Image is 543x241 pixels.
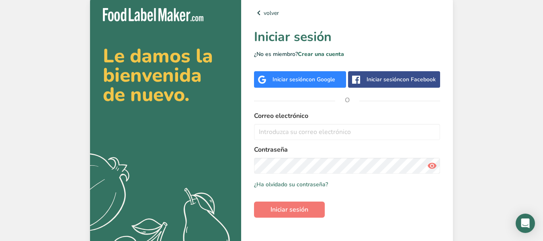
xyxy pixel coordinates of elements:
span: O [335,88,359,112]
button: Iniciar sesión [254,202,325,218]
a: ¿Ha olvidado su contraseña? [254,180,328,189]
a: volver [254,8,440,18]
span: con Google [306,76,335,83]
input: Introduzca su correo electrónico [254,124,440,140]
p: ¿No es miembro? [254,50,440,58]
div: Iniciar sesión [367,75,436,84]
span: Iniciar sesión [270,205,308,214]
label: Contraseña [254,145,440,154]
div: Open Intercom Messenger [516,214,535,233]
span: con Facebook [400,76,436,83]
label: Correo electrónico [254,111,440,121]
div: Iniciar sesión [273,75,335,84]
a: Crear una cuenta [298,50,344,58]
img: Food Label Maker [103,8,203,21]
h1: Iniciar sesión [254,27,440,47]
h2: Le damos la bienvenida de nuevo. [103,46,228,104]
